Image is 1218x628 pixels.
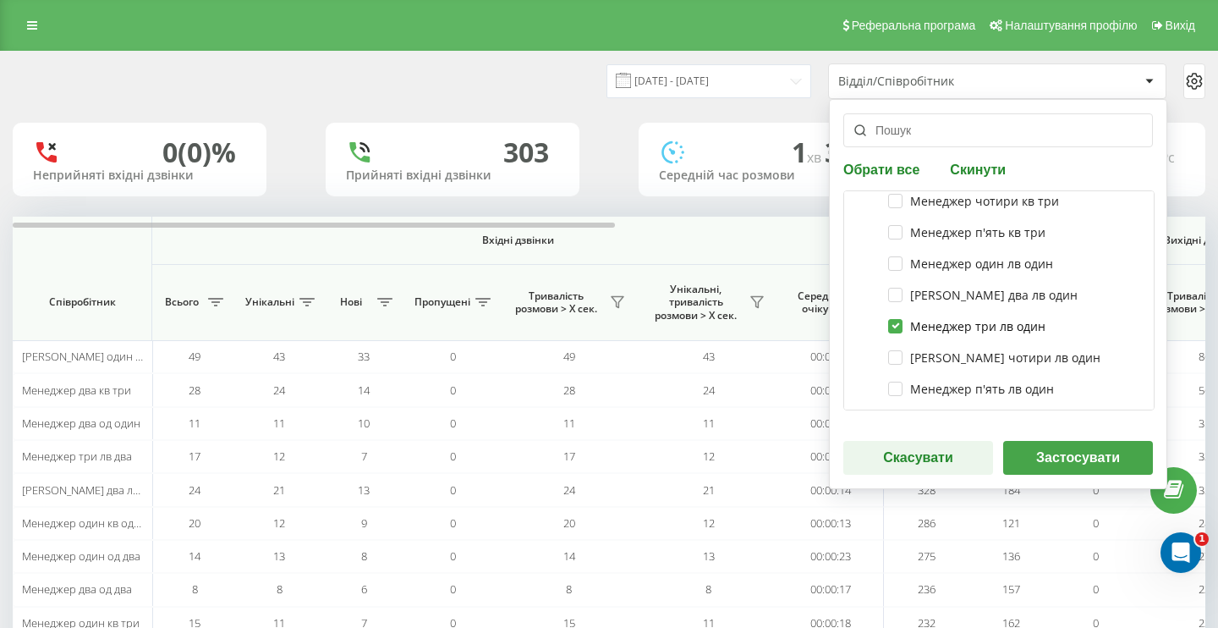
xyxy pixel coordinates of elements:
span: 275 [918,548,935,564]
span: 28 [189,383,200,398]
td: 00:00:14 [778,440,884,473]
span: Менеджер три лв два [22,449,132,464]
span: 28 [563,383,575,398]
td: 00:00:23 [778,540,884,573]
span: 12 [273,449,285,464]
td: 00:00:13 [778,507,884,540]
span: 0 [1093,482,1099,498]
span: 14 [563,548,575,564]
span: Всього [161,295,203,309]
label: Менеджер чотири кв три [888,194,1059,208]
span: 43 [273,349,285,364]
span: 328 [918,482,935,498]
span: 13 [273,548,285,564]
span: 14 [358,383,370,398]
span: 0 [450,581,456,597]
input: Пошук [843,113,1153,147]
span: 12 [703,449,715,464]
span: 9 [361,515,367,531]
span: 24 [563,482,575,498]
label: Менеджер три лв один [888,319,1045,333]
span: 49 [189,349,200,364]
span: Унікальні, тривалість розмови > Х сек. [647,283,744,322]
span: Менеджер один од два [22,548,140,564]
span: Реферальна програма [852,19,976,32]
td: 00:00:14 [778,340,884,373]
span: 11 [563,416,575,431]
span: 0 [450,515,456,531]
span: 43 [703,349,715,364]
span: [PERSON_NAME] один оп один [22,349,178,364]
span: хв [807,148,825,167]
label: [PERSON_NAME] два лв один [888,288,1078,302]
span: Середній час очікування [791,289,870,316]
div: Прийняті вхідні дзвінки [346,168,559,183]
span: 12 [703,515,715,531]
div: Середній час розмови [659,168,872,183]
span: Унікальні [245,295,294,309]
span: Менеджер два од два [22,581,132,597]
span: Менеджер два од один [22,416,140,431]
button: Обрати все [843,161,924,177]
span: 24 [703,383,715,398]
label: [PERSON_NAME] чотири лв один [888,350,1100,365]
span: 8 [192,581,198,597]
span: 49 [563,349,575,364]
span: 136 [1002,548,1020,564]
span: 24 [273,383,285,398]
span: 21 [273,482,285,498]
span: Тривалість розмови > Х сек. [507,289,605,316]
span: 236 [918,581,935,597]
span: 17 [563,449,575,464]
span: 33 [358,349,370,364]
label: Менеджер один лв один [888,256,1053,271]
span: 13 [358,482,370,498]
td: 00:00:16 [778,407,884,440]
span: 0 [450,548,456,564]
span: 12 [273,515,285,531]
span: 157 [1002,581,1020,597]
span: c [1168,148,1175,167]
span: 6 [361,581,367,597]
button: Скасувати [843,441,993,475]
span: 24 [189,482,200,498]
span: [PERSON_NAME] два лв один [22,482,167,498]
span: 0 [450,416,456,431]
span: Налаштування профілю [1005,19,1137,32]
iframe: Intercom live chat [1160,532,1201,573]
span: 11 [273,416,285,431]
span: Співробітник [27,295,137,309]
td: 00:00:17 [778,573,884,606]
span: 21 [703,482,715,498]
span: 286 [918,515,935,531]
span: 0 [450,349,456,364]
div: Відділ/Співробітник [838,74,1040,89]
span: 0 [450,449,456,464]
span: 7 [361,449,367,464]
span: 11 [189,416,200,431]
span: 8 [361,548,367,564]
span: 8 [705,581,711,597]
span: 10 [358,416,370,431]
div: 303 [503,136,549,168]
span: 0 [450,383,456,398]
span: 0 [1093,515,1099,531]
span: 184 [1002,482,1020,498]
span: 1 [792,134,825,170]
span: Нові [330,295,372,309]
span: 0 [450,482,456,498]
td: 00:00:14 [778,473,884,506]
span: 121 [1002,515,1020,531]
button: Застосувати [1003,441,1153,475]
td: 00:00:15 [778,373,884,406]
span: 14 [189,548,200,564]
span: Пропущені [414,295,470,309]
span: 0 [1093,548,1099,564]
div: Неприйняті вхідні дзвінки [33,168,246,183]
span: 13 [703,548,715,564]
span: Менеджер два кв три [22,383,131,398]
span: 8 [277,581,283,597]
span: 1 [1195,532,1209,546]
span: 0 [1093,581,1099,597]
label: Менеджер п'ять кв три [888,225,1045,240]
